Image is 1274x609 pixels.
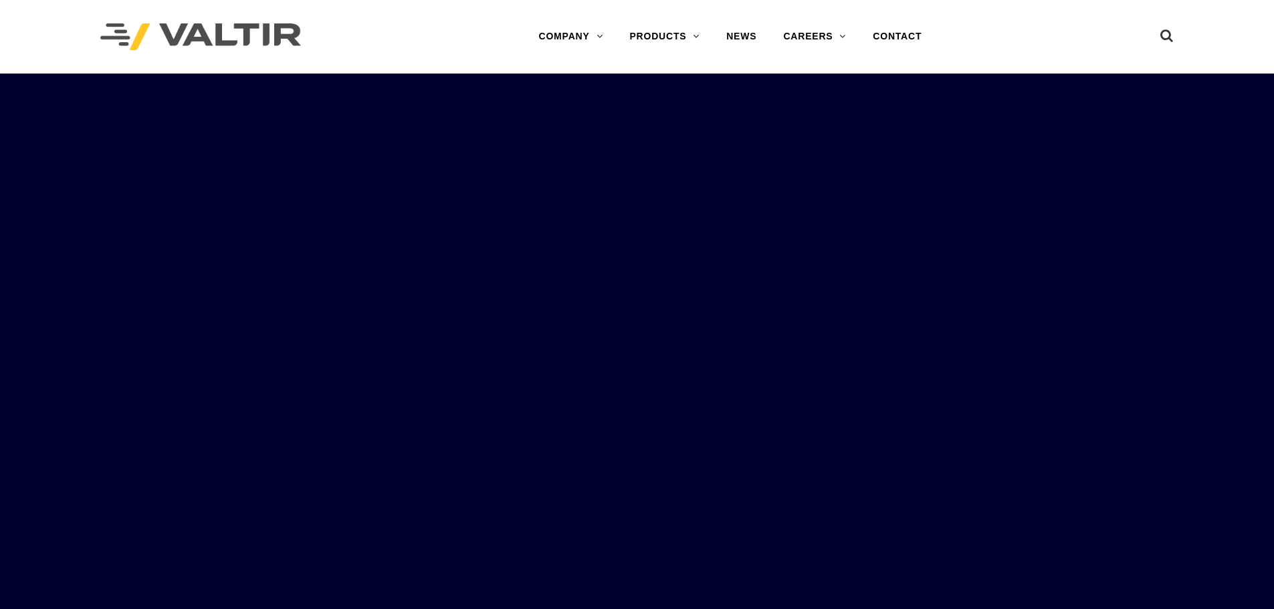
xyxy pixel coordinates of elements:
a: CONTACT [859,23,935,50]
a: NEWS [713,23,770,50]
img: Valtir [100,23,301,51]
a: COMPANY [525,23,616,50]
a: PRODUCTS [616,23,713,50]
a: CAREERS [770,23,859,50]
